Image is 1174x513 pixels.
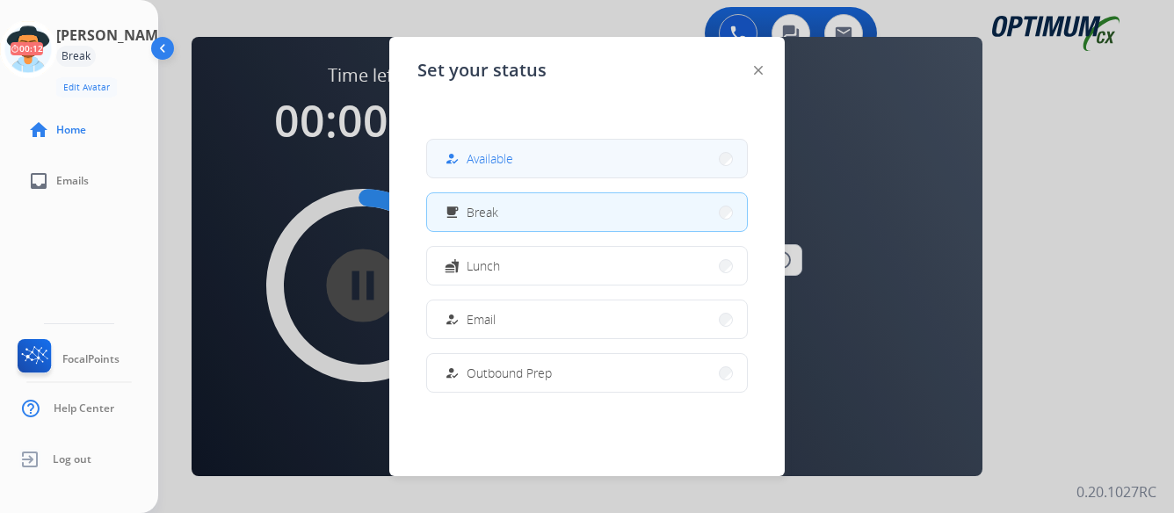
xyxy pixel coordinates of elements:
[445,258,460,273] mat-icon: fastfood
[427,193,747,231] button: Break
[754,66,763,75] img: close-button
[467,203,498,221] span: Break
[53,452,91,466] span: Log out
[445,365,460,380] mat-icon: how_to_reg
[427,300,747,338] button: Email
[56,77,117,98] button: Edit Avatar
[56,46,96,67] div: Break
[445,312,460,327] mat-icon: how_to_reg
[467,256,500,275] span: Lunch
[1076,481,1156,502] p: 0.20.1027RC
[467,364,552,382] span: Outbound Prep
[54,401,114,415] span: Help Center
[28,170,49,191] mat-icon: inbox
[445,205,460,220] mat-icon: free_breakfast
[56,123,86,137] span: Home
[62,352,120,366] span: FocalPoints
[56,174,89,188] span: Emails
[417,58,547,83] span: Set your status
[427,354,747,392] button: Outbound Prep
[467,310,496,329] span: Email
[427,247,747,285] button: Lunch
[14,339,120,379] a: FocalPoints
[445,151,460,166] mat-icon: how_to_reg
[427,140,747,177] button: Available
[56,25,170,46] h3: [PERSON_NAME]
[467,149,513,168] span: Available
[28,119,49,141] mat-icon: home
